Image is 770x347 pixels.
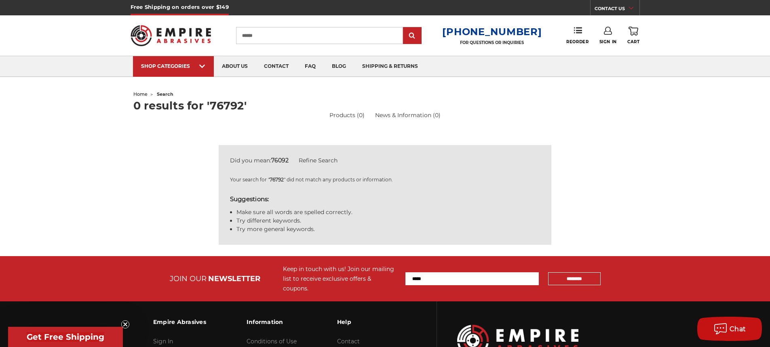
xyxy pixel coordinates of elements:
[153,338,173,345] a: Sign In
[153,313,206,330] h3: Empire Abrasives
[730,325,746,333] span: Chat
[141,63,206,69] div: SHOP CATEGORIES
[230,156,540,165] div: Did you mean:
[337,313,392,330] h3: Help
[214,56,256,77] a: about us
[375,111,441,119] a: News & Information (0)
[236,225,540,233] li: Try more general keywords.
[337,338,360,345] a: Contact
[133,100,637,111] h1: 0 results for '76792'
[297,56,324,77] a: faq
[697,317,762,341] button: Chat
[121,320,129,328] button: Close teaser
[236,208,540,217] li: Make sure all words are spelled correctly.
[566,27,589,44] a: Reorder
[247,338,297,345] a: Conditions of Use
[230,195,540,204] h5: Suggestions:
[599,39,617,44] span: Sign In
[595,4,639,15] a: CONTACT US
[299,157,338,164] a: Refine Search
[236,217,540,225] li: Try different keywords.
[133,91,148,97] a: home
[208,274,260,283] span: NEWSLETTER
[324,56,354,77] a: blog
[627,39,639,44] span: Cart
[404,28,420,44] input: Submit
[271,157,289,164] strong: 76092
[442,26,542,38] a: [PHONE_NUMBER]
[27,332,104,342] span: Get Free Shipping
[157,91,173,97] span: search
[270,177,284,183] strong: 76792
[354,56,426,77] a: shipping & returns
[283,264,397,293] div: Keep in touch with us! Join our mailing list to receive exclusive offers & coupons.
[8,327,123,347] div: Get Free ShippingClose teaser
[256,56,297,77] a: contact
[566,39,589,44] span: Reorder
[170,274,207,283] span: JOIN OUR
[230,176,540,183] p: Your search for " " did not match any products or information.
[131,20,211,51] img: Empire Abrasives
[329,111,365,120] a: Products (0)
[247,313,297,330] h3: Information
[627,27,639,44] a: Cart
[442,40,542,45] p: FOR QUESTIONS OR INQUIRIES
